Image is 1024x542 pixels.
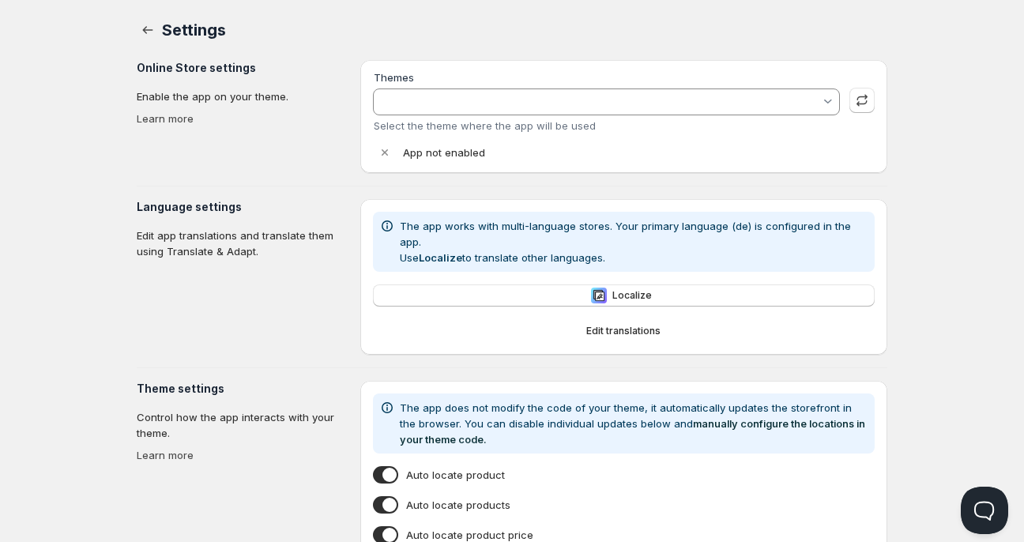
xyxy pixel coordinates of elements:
[137,381,348,397] h3: Theme settings
[419,251,462,264] b: Localize
[586,325,661,337] span: Edit translations
[137,409,348,441] p: Control how the app interacts with your theme.
[961,487,1008,534] iframe: Help Scout Beacon - Open
[406,467,505,483] span: Auto locate product
[400,218,868,265] p: The app works with multi-language stores. Your primary language (de) is configured in the app. Us...
[162,21,225,40] span: Settings
[137,228,348,259] p: Edit app translations and translate them using Translate & Adapt.
[137,88,348,104] p: Enable the app on your theme.
[137,112,194,125] a: Learn more
[403,145,485,160] p: App not enabled
[374,119,840,132] div: Select the theme where the app will be used
[373,284,875,307] button: LocalizeLocalize
[374,71,414,84] label: Themes
[137,60,348,76] h3: Online Store settings
[591,288,607,303] img: Localize
[137,199,348,215] h3: Language settings
[400,417,865,446] a: manually configure the locations in your theme code.
[612,289,652,302] span: Localize
[406,497,510,513] span: Auto locate products
[137,449,194,461] a: Learn more
[400,400,868,447] p: The app does not modify the code of your theme, it automatically updates the storefront in the br...
[373,320,875,342] button: Edit translations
